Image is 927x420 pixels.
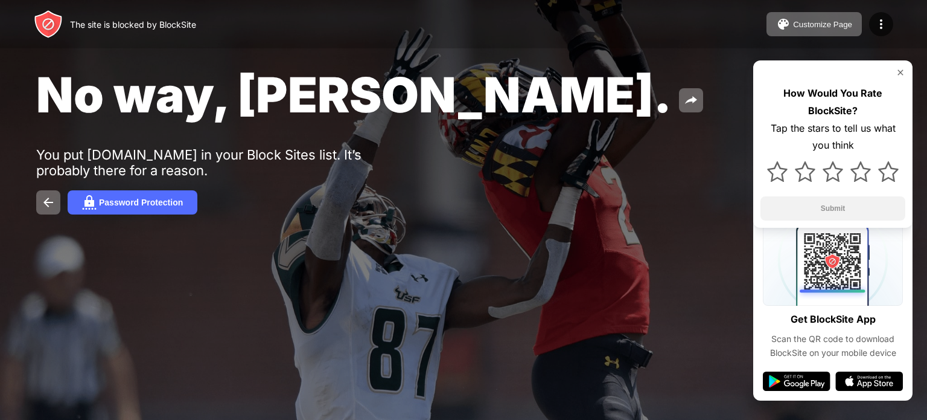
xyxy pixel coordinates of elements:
div: How Would You Rate BlockSite? [760,85,905,120]
img: menu-icon.svg [874,17,888,31]
div: The site is blocked by BlockSite [70,19,196,30]
img: star.svg [878,161,899,182]
img: back.svg [41,195,56,210]
button: Customize Page [766,12,862,36]
button: Password Protection [68,190,197,215]
div: Get BlockSite App [791,311,876,328]
img: share.svg [684,93,698,108]
img: star.svg [850,161,871,182]
img: star.svg [823,161,843,182]
div: Scan the QR code to download BlockSite on your mobile device [763,332,903,360]
img: google-play.svg [763,372,830,391]
img: header-logo.svg [34,10,63,39]
div: Customize Page [793,20,852,29]
div: Password Protection [99,198,183,207]
img: password.svg [82,195,97,210]
div: Tap the stars to tell us what you think [760,120,905,155]
button: Submit [760,196,905,221]
img: app-store.svg [835,372,903,391]
span: No way, [PERSON_NAME]. [36,65,672,124]
img: rate-us-close.svg [896,68,905,77]
img: pallet.svg [776,17,791,31]
img: star.svg [767,161,788,182]
img: star.svg [795,161,815,182]
div: You put [DOMAIN_NAME] in your Block Sites list. It’s probably there for a reason. [36,147,409,178]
